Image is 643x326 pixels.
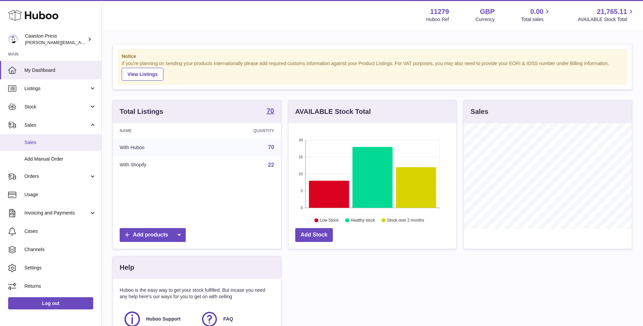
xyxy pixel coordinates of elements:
strong: GBP [480,7,495,16]
span: Sales [24,122,89,128]
span: Total sales [521,16,551,23]
strong: 70 [266,107,274,114]
span: Cases [24,228,96,235]
th: Name [113,123,203,139]
span: Channels [24,246,96,253]
a: 70 [266,107,274,116]
div: Cawston Press [25,33,86,46]
span: Huboo Support [146,316,181,322]
a: Add products [120,228,186,242]
span: 21,765.11 [597,7,627,16]
a: 0.00 Total sales [521,7,551,23]
a: 70 [268,144,274,150]
h3: AVAILABLE Stock Total [295,107,371,116]
span: Sales [24,139,96,146]
td: With Shopify [113,156,203,174]
a: 21,765.11 AVAILABLE Stock Total [578,7,635,23]
text: 20 [299,138,303,142]
img: thomas.carson@cawstonpress.com [8,34,18,44]
span: 0.00 [530,7,544,16]
span: Listings [24,85,89,92]
th: Quantity [203,123,281,139]
strong: 11279 [430,7,449,16]
span: Stock [24,104,89,110]
h3: Help [120,263,134,272]
td: With Huboo [113,139,203,156]
text: 10 [299,172,303,176]
span: Returns [24,283,96,289]
span: Add Manual Order [24,156,96,162]
h3: Total Listings [120,107,163,116]
a: 22 [268,162,274,168]
span: Orders [24,173,89,180]
span: Invoicing and Payments [24,210,89,216]
a: View Listings [122,68,163,81]
span: [PERSON_NAME][EMAIL_ADDRESS][PERSON_NAME][DOMAIN_NAME] [25,40,172,45]
div: Currency [476,16,495,23]
text: 0 [301,206,303,210]
a: Add Stock [295,228,333,242]
text: 5 [301,189,303,193]
span: Settings [24,265,96,271]
text: 15 [299,155,303,159]
a: Log out [8,297,93,309]
text: Low Stock [320,218,339,223]
span: FAQ [223,316,233,322]
span: Usage [24,191,96,198]
text: Stock over 2 months [387,218,424,223]
text: Healthy stock [350,218,375,223]
div: Huboo Ref [426,16,449,23]
span: AVAILABLE Stock Total [578,16,635,23]
h3: Sales [470,107,488,116]
div: If you're planning on sending your products internationally please add required customs informati... [122,60,623,81]
p: Huboo is the easy way to get your stock fulfilled. But incase you need any help here's our ways f... [120,287,274,300]
strong: Notice [122,53,623,60]
span: My Dashboard [24,67,96,74]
